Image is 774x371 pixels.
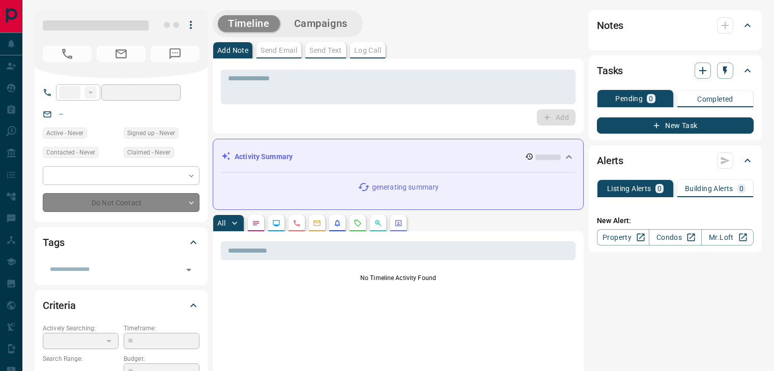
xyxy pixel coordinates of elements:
a: Condos [649,229,701,245]
div: Activity Summary [221,147,575,166]
p: Completed [697,96,733,103]
h2: Tags [43,234,64,251]
button: Open [182,263,196,277]
p: All [217,220,225,227]
a: -- [59,110,63,118]
p: 0 [739,185,743,192]
p: Building Alerts [685,185,733,192]
p: No Timeline Activity Found [221,273,576,283]
div: Tasks [597,58,754,83]
a: Mr.Loft [701,229,754,245]
p: Pending [615,95,643,102]
div: Alerts [597,148,754,173]
h2: Criteria [43,297,76,314]
button: New Task [597,117,754,134]
h2: Alerts [597,152,623,169]
span: Contacted - Never [46,147,95,158]
p: 0 [657,185,662,192]
svg: Listing Alerts [333,219,341,227]
svg: Calls [293,219,301,227]
svg: Notes [252,219,260,227]
p: Activity Summary [235,151,293,162]
button: Campaigns [284,15,358,32]
a: Property [597,229,649,245]
button: Timeline [218,15,280,32]
div: Notes [597,13,754,38]
div: Criteria [43,293,199,318]
span: Signed up - Never [127,128,175,138]
svg: Agent Actions [394,219,403,227]
svg: Opportunities [374,219,382,227]
span: No Number [43,46,92,62]
p: Search Range: [43,354,119,363]
span: No Number [151,46,199,62]
p: Budget: [124,354,199,363]
span: No Email [97,46,146,62]
p: 0 [649,95,653,102]
p: generating summary [372,182,439,193]
p: Timeframe: [124,324,199,333]
p: New Alert: [597,215,754,226]
svg: Emails [313,219,321,227]
svg: Requests [354,219,362,227]
h2: Notes [597,17,623,34]
p: Add Note [217,47,248,54]
p: Actively Searching: [43,324,119,333]
div: Tags [43,230,199,255]
svg: Lead Browsing Activity [272,219,280,227]
div: Do Not Contact [43,193,199,212]
span: Claimed - Never [127,147,170,158]
p: Listing Alerts [607,185,651,192]
h2: Tasks [597,63,623,79]
span: Active - Never [46,128,83,138]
